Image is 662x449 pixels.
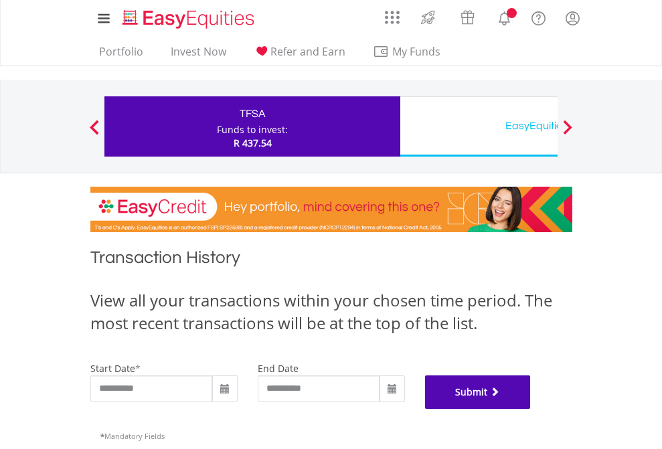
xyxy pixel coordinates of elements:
[165,45,232,66] a: Invest Now
[90,289,572,335] div: View all your transactions within your chosen time period. The most recent transactions will be a...
[457,7,479,28] img: vouchers-v2.svg
[120,8,260,30] img: EasyEquities_Logo.png
[234,137,272,149] span: R 437.54
[258,362,299,375] label: end date
[373,43,461,60] span: My Funds
[81,126,108,140] button: Previous
[94,45,149,66] a: Portfolio
[100,431,165,441] span: Mandatory Fields
[487,3,521,30] a: Notifications
[90,362,135,375] label: start date
[90,187,572,232] img: EasyCredit Promotion Banner
[448,3,487,28] a: Vouchers
[248,45,351,66] a: Refer and Earn
[90,246,572,276] h1: Transaction History
[270,44,345,59] span: Refer and Earn
[112,104,392,123] div: TFSA
[117,3,260,30] a: Home page
[217,123,288,137] div: Funds to invest:
[376,3,408,25] a: AppsGrid
[556,3,590,33] a: My Profile
[554,126,581,140] button: Next
[385,10,400,25] img: grid-menu-icon.svg
[425,375,531,409] button: Submit
[417,7,439,28] img: thrive-v2.svg
[521,3,556,30] a: FAQ's and Support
